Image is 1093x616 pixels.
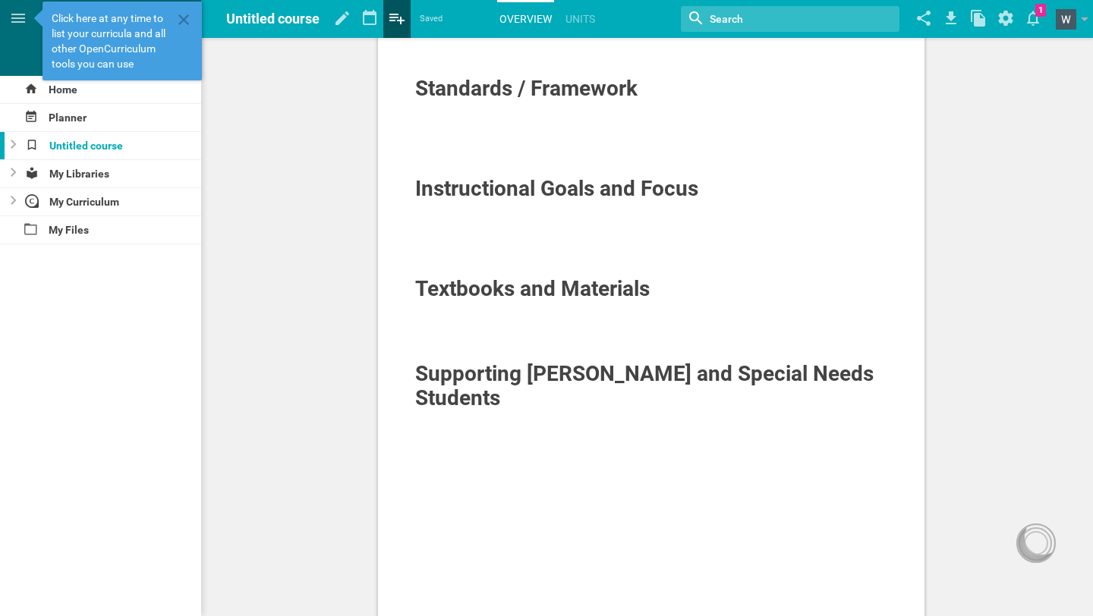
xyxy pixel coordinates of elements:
[226,11,320,27] span: Untitled course
[52,11,172,71] span: Click here at any time to list your curricula and all other OpenCurriculum tools you can use
[20,188,202,215] div: My Curriculum
[563,2,597,36] a: Units
[708,9,839,29] input: Search
[415,76,638,101] span: Standards / Framework
[415,176,698,201] span: Instructional Goals and Focus
[420,11,443,27] span: Saved
[415,276,650,301] span: Textbooks and Materials
[20,132,202,159] div: Untitled course
[20,160,202,187] div: My Libraries
[415,361,879,410] span: Supporting [PERSON_NAME] and Special Needs Students
[497,2,554,36] a: Overview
